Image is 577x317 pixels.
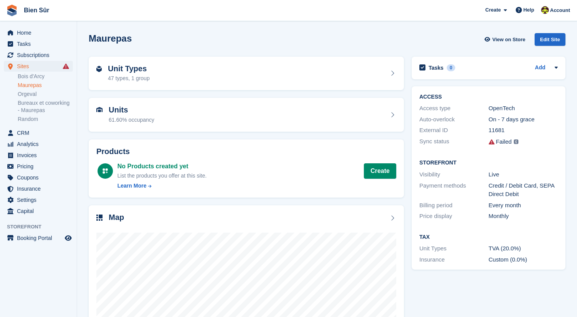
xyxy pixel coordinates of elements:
div: Auto-overlock [419,115,489,124]
span: Subscriptions [17,50,63,60]
span: Settings [17,195,63,205]
a: Learn More [118,182,207,190]
div: Edit Site [535,33,565,46]
img: icon-info-grey-7440780725fd019a000dd9b08b2336e03edf1995a4989e88bcd33f0948082b44.svg [514,139,518,144]
div: Visibility [419,170,489,179]
img: unit-type-icn-2b2737a686de81e16bb02015468b77c625bbabd49415b5ef34ead5e3b44a266d.svg [96,66,102,72]
a: Bien Sûr [21,4,52,17]
a: menu [4,150,73,161]
a: Add [535,64,545,72]
a: menu [4,233,73,243]
span: Home [17,27,63,38]
span: Analytics [17,139,63,149]
h2: Storefront [419,160,558,166]
a: View on Store [483,33,528,46]
h2: Tax [419,234,558,240]
img: map-icn-33ee37083ee616e46c38cad1a60f524a97daa1e2b2c8c0bc3eb3415660979fc1.svg [96,215,103,221]
span: Invoices [17,150,63,161]
a: Maurepas [18,82,73,89]
span: List the products you offer at this site. [118,173,207,179]
span: Create [485,6,501,14]
div: 11681 [489,126,558,135]
a: menu [4,206,73,216]
h2: Tasks [429,64,444,71]
span: Pricing [17,161,63,172]
h2: Units [109,106,154,114]
span: Sites [17,61,63,72]
a: Edit Site [535,33,565,49]
a: Unit Types 47 types, 1 group [89,57,404,91]
a: Bois d'Arcy [18,73,73,80]
a: menu [4,127,73,138]
a: menu [4,161,73,172]
a: menu [4,139,73,149]
div: 0 [447,64,456,71]
div: Insurance [419,255,489,264]
div: Live [489,170,558,179]
a: menu [4,183,73,194]
span: Tasks [17,39,63,49]
a: Random [18,116,73,123]
a: Orgeval [18,91,73,98]
div: Credit / Debit Card, SEPA Direct Debit [489,181,558,199]
div: OpenTech [489,104,558,113]
span: Capital [17,206,63,216]
div: Monthly [489,212,558,221]
span: CRM [17,127,63,138]
h2: Unit Types [108,64,150,73]
div: 61.60% occupancy [109,116,154,124]
a: menu [4,61,73,72]
div: External ID [419,126,489,135]
div: Access type [419,104,489,113]
div: On - 7 days grace [489,115,558,124]
span: Coupons [17,172,63,183]
img: custom-product-icn-white-7c27a13f52cf5f2f504a55ee73a895a1f82ff5669d69490e13668eaf7ade3bb5.svg [102,168,108,174]
a: menu [4,27,73,38]
div: 47 types, 1 group [108,74,150,82]
span: Storefront [7,223,77,231]
i: Smart entry sync failures have occurred [63,63,69,69]
div: No Products created yet [118,162,207,171]
a: Preview store [64,233,73,243]
div: TVA (20.0%) [489,244,558,253]
h2: Products [96,147,396,156]
img: stora-icon-8386f47178a22dfd0bd8f6a31ec36ba5ce8667c1dd55bd0f319d3a0aa187defe.svg [6,5,18,16]
div: Price display [419,212,489,221]
div: Custom (0.0%) [489,255,558,264]
h2: Maurepas [89,33,132,44]
span: Account [550,7,570,14]
a: menu [4,172,73,183]
div: Every month [489,201,558,210]
span: Booking Portal [17,233,63,243]
span: Help [523,6,534,14]
a: menu [4,39,73,49]
a: menu [4,50,73,60]
div: Sync status [419,137,489,147]
a: Bureaux et coworking - Maurepas [18,99,73,114]
img: unit-icn-7be61d7bf1b0ce9d3e12c5938cc71ed9869f7b940bace4675aadf7bd6d80202e.svg [96,107,103,112]
a: menu [4,195,73,205]
img: Marie Tran [541,6,549,14]
a: Create [364,163,396,179]
div: Billing period [419,201,489,210]
a: Units 61.60% occupancy [89,98,404,132]
div: Failed [496,138,512,146]
div: Payment methods [419,181,489,199]
h2: Map [109,213,124,222]
span: Insurance [17,183,63,194]
div: Unit Types [419,244,489,253]
div: Learn More [118,182,146,190]
h2: ACCESS [419,94,558,100]
span: View on Store [492,36,525,44]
